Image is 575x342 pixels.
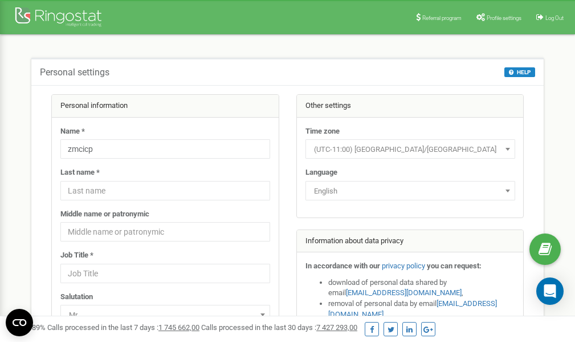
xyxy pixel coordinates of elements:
[60,250,93,261] label: Job Title *
[305,261,380,270] strong: In accordance with our
[40,67,109,78] h5: Personal settings
[60,209,149,220] label: Middle name or patronymic
[305,167,337,178] label: Language
[52,95,279,118] div: Personal information
[60,181,270,200] input: Last name
[545,15,564,21] span: Log Out
[427,261,482,270] strong: you can request:
[297,95,524,118] div: Other settings
[60,126,85,137] label: Name *
[328,299,515,320] li: removal of personal data by email ,
[536,277,564,305] div: Open Intercom Messenger
[504,67,535,77] button: HELP
[309,183,511,199] span: English
[60,222,270,242] input: Middle name or patronymic
[297,230,524,253] div: Information about data privacy
[158,323,199,332] u: 1 745 662,00
[60,167,100,178] label: Last name *
[60,139,270,159] input: Name
[60,292,93,303] label: Salutation
[201,323,357,332] span: Calls processed in the last 30 days :
[422,15,462,21] span: Referral program
[305,181,515,200] span: English
[309,142,511,158] span: (UTC-11:00) Pacific/Midway
[382,261,425,270] a: privacy policy
[328,277,515,299] li: download of personal data shared by email ,
[305,139,515,159] span: (UTC-11:00) Pacific/Midway
[487,15,521,21] span: Profile settings
[47,323,199,332] span: Calls processed in the last 7 days :
[60,305,270,324] span: Mr.
[305,126,340,137] label: Time zone
[64,307,266,323] span: Mr.
[6,309,33,336] button: Open CMP widget
[60,264,270,283] input: Job Title
[316,323,357,332] u: 7 427 293,00
[346,288,462,297] a: [EMAIL_ADDRESS][DOMAIN_NAME]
